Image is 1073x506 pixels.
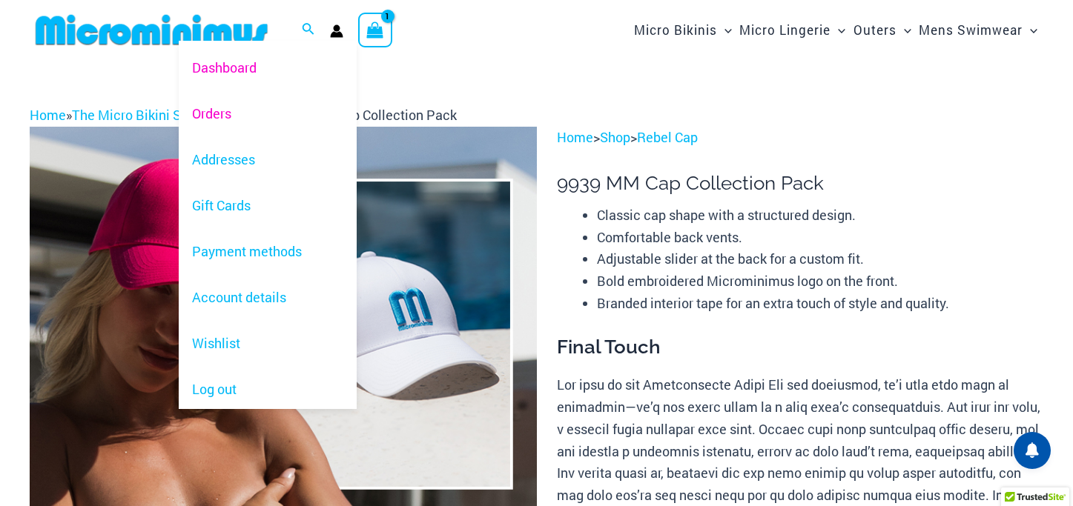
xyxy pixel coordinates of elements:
li: Adjustable slider at the back for a custom fit. [597,248,1043,270]
li: Branded interior tape for an extra touch of style and quality. [597,293,1043,315]
a: Dashboard [179,44,357,90]
a: Payment methods [179,229,357,275]
span: Menu Toggle [897,11,911,49]
span: 9939 MM Cap Collection Pack [277,106,457,124]
li: Classic cap shape with a structured design. [597,204,1043,227]
span: Micro Lingerie [739,11,831,49]
span: Menu Toggle [831,11,845,49]
span: Menu Toggle [1023,11,1037,49]
a: Addresses [179,137,357,183]
h1: 9939 MM Cap Collection Pack [557,172,1043,195]
p: > > [557,127,1043,149]
a: OutersMenu ToggleMenu Toggle [850,7,915,53]
a: Micro LingerieMenu ToggleMenu Toggle [736,7,849,53]
a: Search icon link [302,21,315,40]
a: View Shopping Cart, 1 items [358,13,392,47]
span: Micro Bikinis [634,11,717,49]
a: Gift Cards [179,183,357,229]
li: Comfortable back vents. [597,227,1043,249]
a: Log out [179,367,357,413]
span: Mens Swimwear [919,11,1023,49]
a: Account details [179,275,357,321]
a: Orders [179,90,357,136]
a: Micro BikinisMenu ToggleMenu Toggle [630,7,736,53]
span: » » » [30,106,457,124]
a: Rebel Cap [637,128,698,146]
nav: Site Navigation [628,5,1043,55]
span: Outers [854,11,897,49]
span: Menu Toggle [717,11,732,49]
h3: Final Touch [557,335,1043,360]
a: Mens SwimwearMenu ToggleMenu Toggle [915,7,1041,53]
a: Account icon link [330,24,343,38]
a: Wishlist [179,321,357,367]
a: The Micro Bikini Shop [72,106,203,124]
a: Shop [600,128,630,146]
a: Home [557,128,593,146]
img: MM SHOP LOGO FLAT [30,13,274,47]
a: Home [30,106,66,124]
li: Bold embroidered Microminimus logo on the front. [597,270,1043,293]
